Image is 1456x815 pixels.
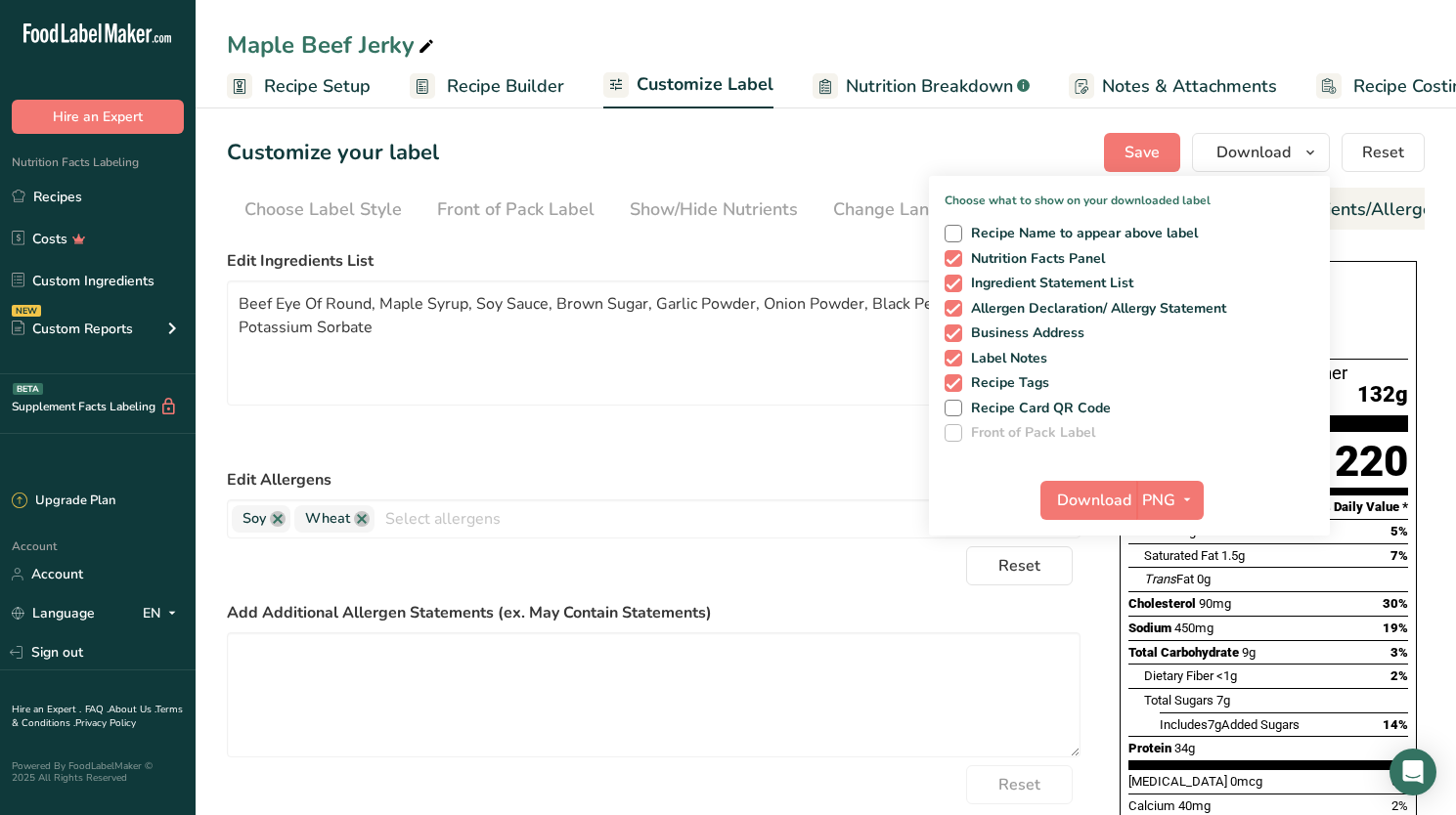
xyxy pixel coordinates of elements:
[1208,717,1221,732] span: 7g
[603,63,773,109] a: Customize Label
[244,196,402,223] div: Choose Label Style
[12,319,133,339] div: Custom Reports
[1216,668,1237,683] span: <1g
[1390,548,1408,563] span: 7%
[1383,596,1408,611] span: 30%
[1125,141,1160,164] span: Save
[1230,774,1262,789] span: 0mcg
[13,383,43,395] div: BETA
[1390,524,1408,538] span: 5%
[1102,73,1277,100] span: Notes & Attachments
[1391,798,1408,813] span: 2%
[929,176,1330,209] p: Choose what to show on your downloaded label
[1128,645,1239,660] span: Total Carbohydrate
[410,64,564,108] a: Recipe Builder
[1342,133,1425,172] button: Reset
[85,703,109,716] a: FAQ .
[813,64,1030,108] a: Nutrition Breakdown
[375,503,1080,534] input: Select allergens
[1128,596,1196,611] span: Cholesterol
[12,492,115,511] div: Upgrade Plan
[962,374,1050,392] span: Recipe Tags
[12,703,81,716] a: Hire an Expert .
[962,225,1199,242] span: Recipe Name to appear above label
[109,703,155,716] a: About Us .
[998,554,1040,578] span: Reset
[962,250,1106,268] span: Nutrition Facts Panel
[227,64,371,108] a: Recipe Setup
[305,508,350,530] span: Wheat
[1192,133,1330,172] button: Download
[1383,621,1408,635] span: 19%
[227,249,1081,273] label: Edit Ingredients List
[1178,798,1211,813] span: 40mg
[1390,749,1436,795] div: Open Intercom Messenger
[966,546,1073,585] button: Reset
[227,468,1081,492] label: Edit Allergens
[1104,133,1180,172] button: Save
[1216,141,1291,164] span: Download
[1216,693,1230,708] span: 7g
[243,508,266,530] span: Soy
[998,773,1040,796] span: Reset
[1390,645,1408,660] span: 3%
[1221,548,1245,563] span: 1.5g
[12,100,184,134] button: Hire an Expert
[1362,141,1404,164] span: Reset
[12,305,41,317] div: NEW
[12,596,95,630] a: Language
[1040,481,1136,520] button: Download
[1144,572,1176,586] i: Trans
[1144,693,1213,708] span: Total Sugars
[1069,64,1277,108] a: Notes & Attachments
[1136,481,1204,520] button: PNG
[75,716,136,730] a: Privacy Policy
[630,196,798,223] div: Show/Hide Nutrients
[846,73,1013,100] span: Nutrition Breakdown
[962,424,1096,442] span: Front of Pack Label
[962,275,1134,292] span: Ingredient Statement List
[1335,436,1408,488] div: 220
[227,27,438,63] div: Maple Beef Jerky
[1357,383,1408,407] span: 132g
[264,73,371,100] span: Recipe Setup
[12,760,184,784] div: Powered By FoodLabelMaker © 2025 All Rights Reserved
[1128,774,1227,789] span: [MEDICAL_DATA]
[1174,621,1213,635] span: 450mg
[1174,741,1195,755] span: 34g
[962,324,1085,342] span: Business Address
[1128,798,1175,813] span: Calcium
[1144,548,1218,563] span: Saturated Fat
[966,765,1073,804] button: Reset
[637,71,773,98] span: Customize Label
[833,196,980,223] div: Change Language
[1142,489,1175,512] span: PNG
[1144,668,1213,683] span: Dietary Fiber
[962,350,1048,367] span: Label Notes
[1144,572,1194,586] span: Fat
[1128,741,1171,755] span: Protein
[143,602,184,625] div: EN
[1160,717,1300,732] span: Includes Added Sugars
[1242,645,1256,660] span: 9g
[227,137,439,169] h1: Customize your label
[227,601,1081,624] label: Add Additional Allergen Statements (ex. May Contain Statements)
[1057,489,1131,512] span: Download
[1390,668,1408,683] span: 2%
[1199,596,1231,611] span: 90mg
[1128,621,1171,635] span: Sodium
[12,703,183,730] a: Terms & Conditions .
[1383,717,1408,732] span: 14%
[437,196,595,223] div: Front of Pack Label
[962,400,1112,417] span: Recipe Card QR Code
[1197,572,1211,586] span: 0g
[447,73,564,100] span: Recipe Builder
[962,300,1227,318] span: Allergen Declaration/ Allergy Statement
